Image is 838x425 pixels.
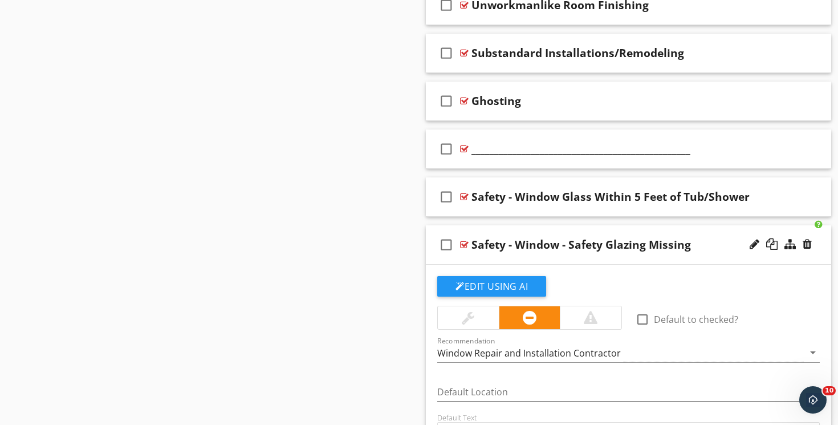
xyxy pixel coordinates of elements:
[806,385,820,399] i: edit
[437,39,455,67] i: check_box_outline_blank
[471,46,684,60] div: Substandard Installations/Remodeling
[437,276,546,297] button: Edit Using AI
[471,142,690,156] div: ________________________________________________
[437,135,455,163] i: check_box_outline_blank
[437,413,820,422] div: Default Text
[654,314,738,325] label: Default to checked?
[471,238,691,252] div: Safety - Window - Safety Glazing Missing
[437,183,455,211] i: check_box_outline_blank
[437,87,455,115] i: check_box_outline_blank
[437,348,621,358] div: Window Repair and Installation Contractor
[471,190,750,204] div: Safety - Window Glass Within 5 Feet of Tub/Shower
[437,231,455,258] i: check_box_outline_blank
[806,346,820,359] i: arrow_drop_down
[823,386,836,395] span: 10
[799,386,827,414] iframe: Intercom live chat
[437,383,804,402] input: Default Location
[471,94,521,108] div: Ghosting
